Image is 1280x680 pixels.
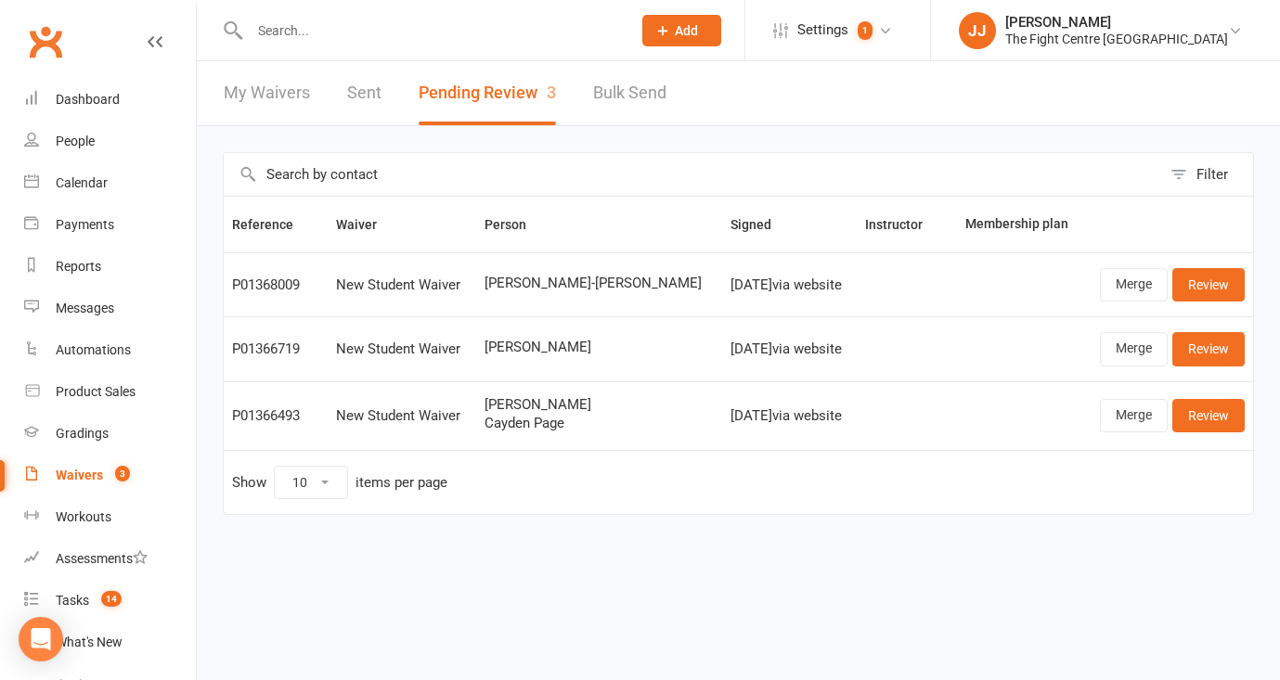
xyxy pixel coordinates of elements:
[1172,268,1245,302] a: Review
[232,217,314,232] span: Reference
[56,259,101,274] div: Reports
[24,79,196,121] a: Dashboard
[485,213,547,236] button: Person
[356,475,447,491] div: items per page
[347,61,381,125] a: Sent
[24,121,196,162] a: People
[56,384,136,399] div: Product Sales
[419,61,556,125] button: Pending Review3
[56,468,103,482] div: Waivers
[1005,31,1228,47] div: The Fight Centre [GEOGRAPHIC_DATA]
[232,466,447,499] div: Show
[224,153,1161,196] input: Search by contact
[731,341,848,357] div: [DATE] via website
[24,204,196,246] a: Payments
[1196,163,1228,186] div: Filter
[24,413,196,455] a: Gradings
[232,408,319,424] div: P01366493
[24,162,196,204] a: Calendar
[731,213,792,236] button: Signed
[731,277,848,293] div: [DATE] via website
[1161,153,1253,196] button: Filter
[232,213,314,236] button: Reference
[1172,399,1245,432] a: Review
[232,277,319,293] div: P01368009
[56,635,123,649] div: What's New
[865,217,943,232] span: Instructor
[56,551,148,566] div: Assessments
[22,19,69,65] a: Clubworx
[485,416,714,431] span: Cayden Page
[56,301,114,315] div: Messages
[24,246,196,288] a: Reports
[244,18,618,44] input: Search...
[115,466,130,481] span: 3
[1005,14,1228,31] div: [PERSON_NAME]
[485,217,547,232] span: Person
[731,217,792,232] span: Signed
[336,408,468,424] div: New Student Waiver
[56,92,120,107] div: Dashboard
[336,341,468,357] div: New Student Waiver
[1100,268,1168,302] a: Merge
[56,342,131,357] div: Automations
[336,277,468,293] div: New Student Waiver
[959,12,996,49] div: JJ
[56,593,89,608] div: Tasks
[56,509,111,524] div: Workouts
[731,408,848,424] div: [DATE] via website
[1100,332,1168,366] a: Merge
[24,496,196,538] a: Workouts
[1172,332,1245,366] a: Review
[336,213,397,236] button: Waiver
[675,23,698,38] span: Add
[232,341,319,357] div: P01366719
[642,15,721,46] button: Add
[865,213,943,236] button: Instructor
[24,288,196,329] a: Messages
[24,580,196,622] a: Tasks 14
[224,61,310,125] a: My Waivers
[24,371,196,413] a: Product Sales
[56,175,108,190] div: Calendar
[24,622,196,663] a: What's New
[101,591,122,607] span: 14
[485,340,714,355] span: [PERSON_NAME]
[957,197,1083,252] th: Membership plan
[24,455,196,496] a: Waivers 3
[1100,399,1168,432] a: Merge
[56,426,109,441] div: Gradings
[56,134,95,148] div: People
[56,217,114,232] div: Payments
[24,329,196,371] a: Automations
[336,217,397,232] span: Waiver
[547,83,556,102] span: 3
[19,617,63,661] div: Open Intercom Messenger
[797,9,848,51] span: Settings
[593,61,666,125] a: Bulk Send
[485,397,714,413] span: [PERSON_NAME]
[485,276,714,291] span: [PERSON_NAME]-[PERSON_NAME]
[24,538,196,580] a: Assessments
[858,21,873,40] span: 1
